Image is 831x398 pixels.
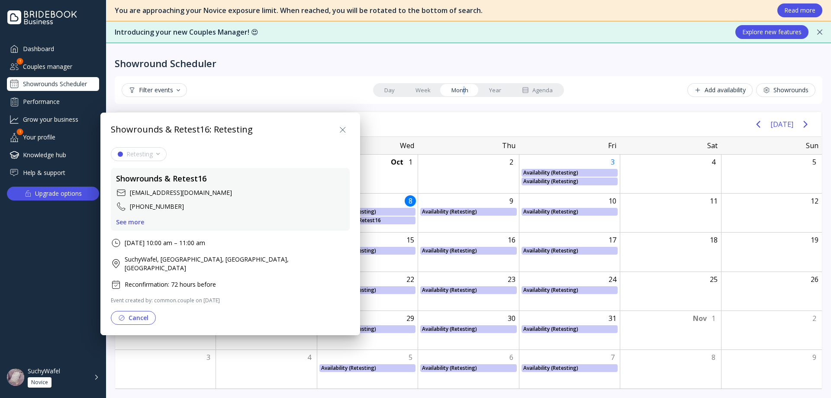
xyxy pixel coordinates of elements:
div: [EMAIL_ADDRESS][DOMAIN_NAME] [130,188,232,197]
button: See more [116,219,144,226]
div: Showrounds & Retest16: Retesting [111,123,253,136]
div: Retesting [126,151,153,158]
button: Retesting [111,147,167,161]
div: [PHONE_NUMBER] [130,202,184,211]
div: Reconfirmation: 72 hours before [125,280,216,289]
button: Cancel [111,311,156,325]
div: Event created by: common.couple on [DATE] [111,297,350,304]
div: SuchyWafel, [GEOGRAPHIC_DATA], [GEOGRAPHIC_DATA], [GEOGRAPHIC_DATA] [125,255,350,272]
div: Showrounds & Retest16 [116,173,206,184]
div: [DATE] 10:00 am – 11:00 am [125,239,205,247]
